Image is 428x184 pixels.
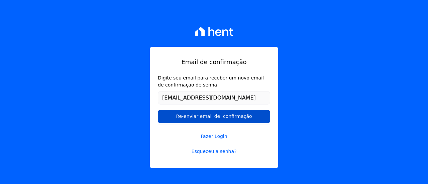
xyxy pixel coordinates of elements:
a: Fazer Login [158,125,270,140]
input: Email [158,91,270,105]
label: Digite seu email para receber um novo email de confirmação de senha [158,74,270,88]
input: Re-enviar email de confirmação [158,110,270,123]
a: Esqueceu a senha? [158,148,270,155]
h1: Email de confirmação [158,57,270,66]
